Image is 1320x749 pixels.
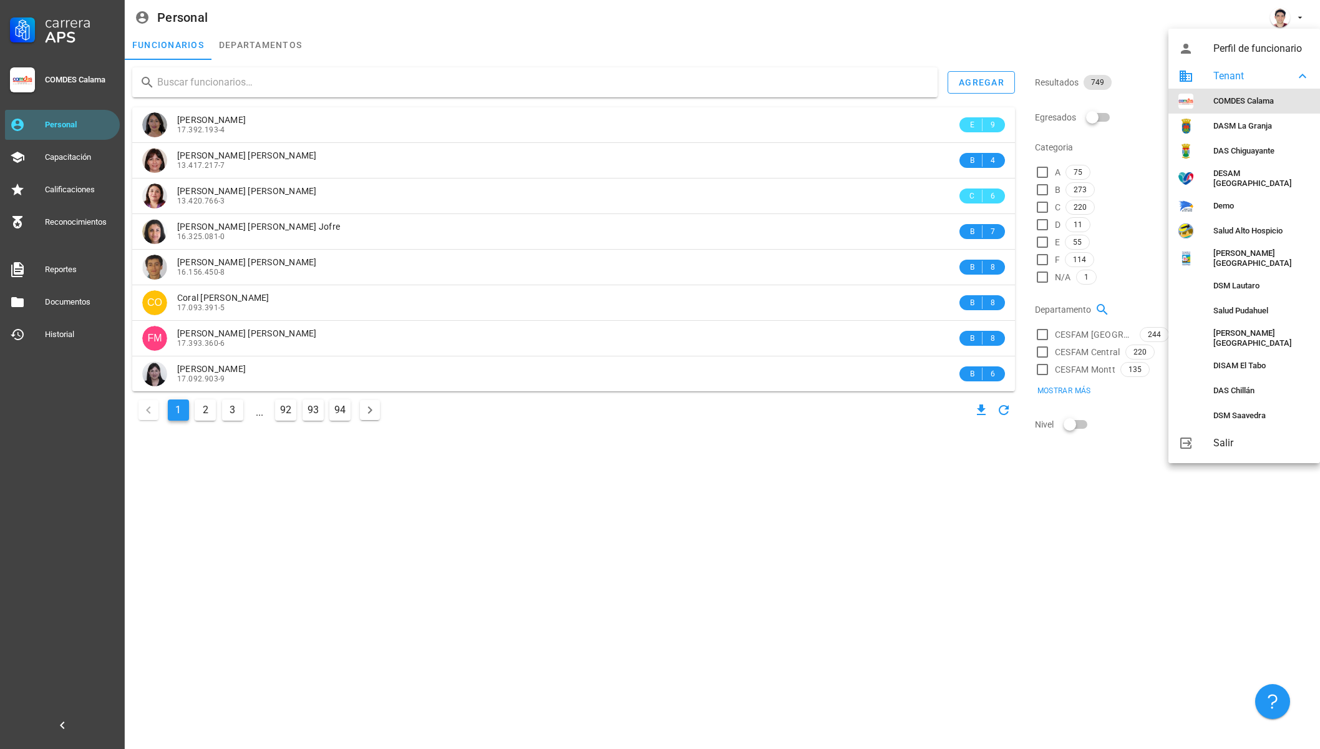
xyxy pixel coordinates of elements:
span: B [967,225,977,238]
span: N/A [1055,271,1071,283]
div: avatar [1270,7,1290,27]
span: 13.420.766-3 [177,197,225,205]
div: avatar [142,184,167,208]
div: Documentos [45,297,115,307]
span: 244 [1148,328,1161,341]
div: avatar [142,219,167,244]
div: avatar [142,255,167,280]
span: 8 [988,332,997,345]
div: DAS Chillán [1213,386,1310,396]
span: 135 [1128,363,1142,376]
nav: Navegación de paginación [132,396,386,424]
span: 1 [1084,270,1089,284]
span: Coral [PERSON_NAME] [177,293,269,303]
div: avatar [142,290,167,315]
button: Página siguiente [360,400,380,420]
button: Ir a la página 2 [195,399,216,421]
span: B [1055,184,1060,196]
span: [PERSON_NAME] [PERSON_NAME] Jofre [177,222,340,232]
span: [PERSON_NAME] [PERSON_NAME] [177,328,317,338]
a: Reconocimientos [5,207,120,237]
span: 17.093.391-5 [177,303,225,312]
a: Calificaciones [5,175,120,205]
span: B [967,368,977,380]
span: [PERSON_NAME] [177,364,246,374]
span: 6 [988,368,997,380]
button: agregar [948,71,1015,94]
span: 6 [988,190,997,202]
span: 17.393.360-6 [177,339,225,348]
div: Nivel [1035,409,1313,439]
span: 749 [1091,75,1104,90]
span: 8 [988,261,997,273]
div: Departamento [1035,295,1313,325]
span: Mostrar más [1036,386,1090,395]
button: Ir a la página 93 [303,399,324,421]
div: Resultados [1035,67,1313,97]
span: 220 [1074,200,1087,214]
span: 11 [1074,218,1082,232]
div: Calificaciones [45,185,115,195]
button: Ir a la página 92 [275,399,296,421]
span: B [967,296,977,309]
div: DSM Saavedra [1213,411,1310,421]
div: DESAM [GEOGRAPHIC_DATA] [1213,169,1310,188]
button: Ir a la página 94 [329,399,351,421]
span: 17.092.903-9 [177,374,225,383]
div: COMDES Calama [45,75,115,85]
span: CESFAM Central [1055,346,1120,358]
span: 273 [1074,183,1087,197]
span: E [1055,236,1060,248]
span: B [967,261,977,273]
div: Tenant [1213,64,1280,89]
a: Personal [5,110,120,140]
span: C [1055,201,1060,213]
span: 13.417.217-7 [177,161,225,170]
span: ... [250,400,269,420]
div: Reportes [45,265,115,275]
div: DAS Chiguayante [1213,146,1310,156]
span: C [967,190,977,202]
div: Demo [1213,201,1310,211]
button: Página actual, página 1 [168,399,189,421]
span: 55 [1073,235,1082,249]
span: [PERSON_NAME] [PERSON_NAME] [177,150,317,160]
span: 7 [988,225,997,238]
span: A [1055,166,1060,179]
div: Personal [157,11,208,24]
span: B [967,154,977,167]
span: 9 [988,119,997,131]
div: avatar [142,112,167,137]
span: CESFAM Montt [1055,363,1115,376]
button: Mostrar más [1029,382,1099,399]
span: CO [147,290,162,315]
span: F [1055,253,1060,266]
div: Salud Alto Hospicio [1213,226,1310,236]
div: Personal [45,120,115,130]
div: Historial [45,330,115,340]
div: Salir [1213,431,1310,456]
a: funcionarios [125,30,211,60]
span: FM [147,326,162,351]
button: Ir a la página 3 [222,399,243,421]
div: DISAM El Tabo [1213,361,1310,371]
span: 4 [988,154,997,167]
div: Categoria [1035,132,1313,162]
span: B [967,332,977,345]
a: Documentos [5,287,120,317]
div: avatar [142,148,167,173]
div: COMDES Calama [1213,96,1310,106]
a: Historial [5,320,120,350]
a: departamentos [211,30,309,60]
span: 8 [988,296,997,309]
span: 220 [1133,345,1147,359]
span: [PERSON_NAME] [177,115,246,125]
span: 75 [1074,165,1082,179]
span: 16.156.450-8 [177,268,225,277]
div: APS [45,30,115,45]
span: [PERSON_NAME] [PERSON_NAME] [177,186,317,196]
div: [PERSON_NAME][GEOGRAPHIC_DATA] [1213,248,1310,268]
div: agregar [958,77,1004,87]
span: E [967,119,977,131]
div: Egresados [1035,102,1313,132]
